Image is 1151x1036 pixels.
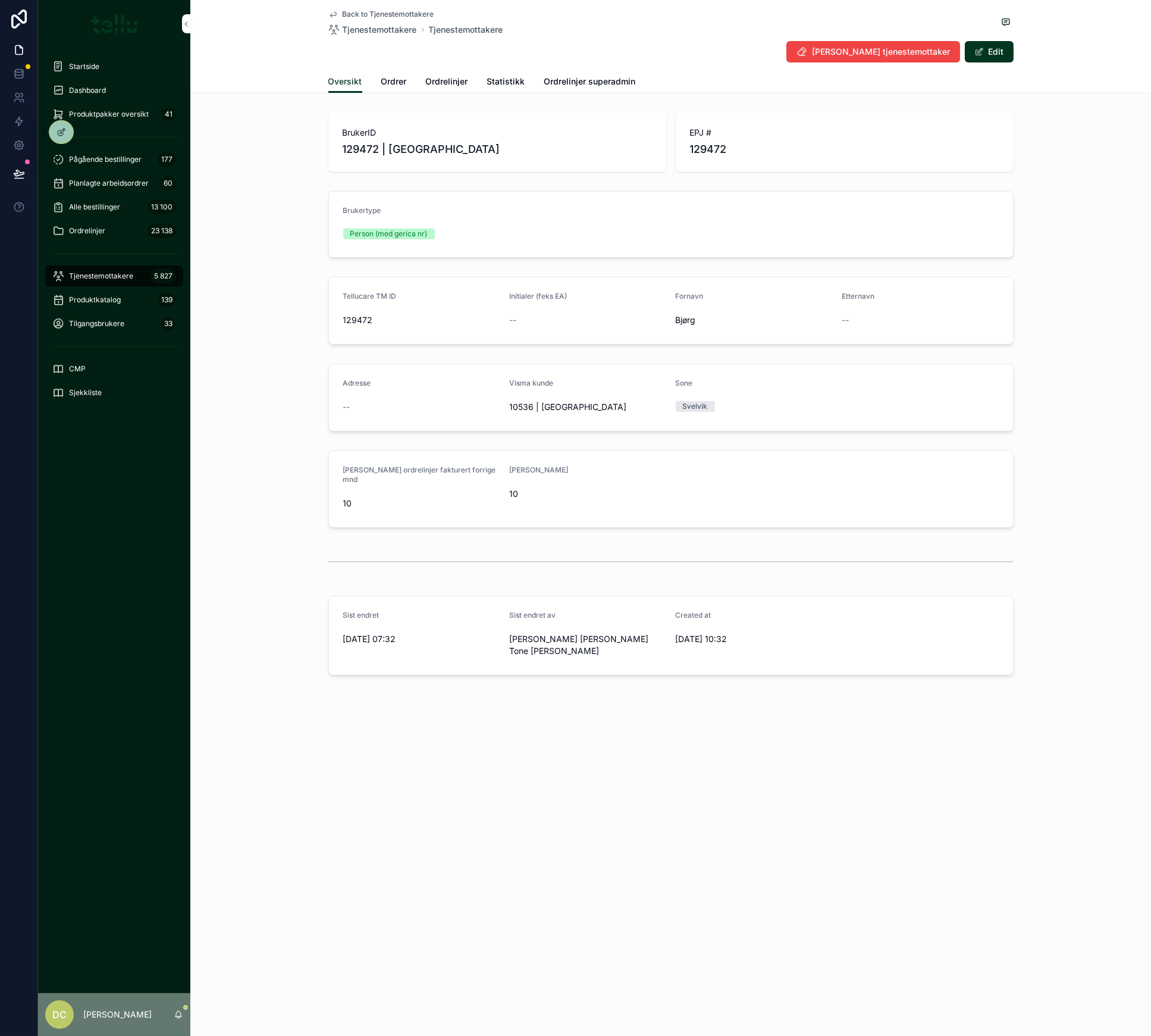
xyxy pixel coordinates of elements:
span: 10536 | [GEOGRAPHIC_DATA] [509,401,626,413]
p: [PERSON_NAME] [83,1009,152,1021]
span: [DATE] 10:32 [676,633,833,645]
div: 13 100 [148,200,176,214]
div: 41 [161,107,176,121]
span: Tjenestemottakere [69,271,133,281]
span: Planlagte arbeidsordrer [69,179,149,188]
button: [PERSON_NAME] tjenestemottaker [786,41,960,62]
span: Tilgangsbrukere [69,319,124,328]
span: Initialer (feks EA) [509,292,567,301]
span: 129472 | [GEOGRAPHIC_DATA] [343,141,652,158]
span: Fornavn [676,292,704,301]
div: 60 [160,176,176,190]
span: [PERSON_NAME] ordrelinjer fakturert forrige mnd [343,465,496,484]
span: Sone [676,378,693,387]
a: Statistikk [487,71,525,95]
div: 5 827 [150,269,176,283]
a: Alle bestillinger13 100 [45,196,183,218]
span: 129472 [343,314,500,326]
a: Startside [45,56,183,77]
span: Dashboard [69,86,106,95]
span: CMP [69,364,86,374]
span: Sist endret [343,611,380,619]
span: -- [343,401,350,413]
span: Bjørg [676,314,833,326]
span: Adresse [343,378,371,387]
span: [PERSON_NAME] tjenestemottaker [813,46,951,58]
div: 23 138 [148,224,176,238]
span: Etternavn [842,292,874,301]
div: 139 [158,293,176,307]
span: Statistikk [487,76,525,87]
span: Produktkatalog [69,295,121,305]
a: Oversikt [328,71,362,93]
div: Person (med gerica nr) [350,229,428,239]
span: Startside [69,62,99,71]
span: Brukertype [343,206,381,215]
a: Planlagte arbeidsordrer60 [45,173,183,194]
a: Back to Tjenestemottakere [328,10,434,19]
a: Ordrer [381,71,407,95]
span: [PERSON_NAME] [PERSON_NAME] Tone [PERSON_NAME] [509,633,666,657]
a: Tjenestemottakere [328,24,417,36]
a: Produktkatalog139 [45,289,183,311]
span: Ordrer [381,76,407,87]
a: Sjekkliste [45,382,183,403]
span: -- [842,314,849,326]
span: Sjekkliste [69,388,102,398]
a: Produktpakker oversikt41 [45,104,183,125]
span: Tjenestemottakere [343,24,417,36]
span: 10 [509,488,666,500]
a: CMP [45,358,183,380]
div: Svelvik [683,401,708,412]
span: [PERSON_NAME] [509,465,568,474]
span: -- [509,314,516,326]
span: Alle bestillinger [69,202,120,212]
span: Created at [676,611,711,619]
a: Ordrelinjer23 138 [45,220,183,242]
a: Tjenestemottakere [429,24,503,36]
span: [DATE] 07:32 [343,633,500,645]
div: 177 [158,152,176,167]
span: Oversikt [328,76,362,87]
span: 10 [343,497,500,509]
a: Tilgangsbrukere33 [45,313,183,334]
img: App logo [91,14,138,33]
span: BrukerID [343,127,652,139]
span: Ordrelinjer [426,76,468,87]
span: Back to Tjenestemottakere [343,10,434,19]
span: EPJ # [690,127,999,139]
span: DC [52,1007,67,1022]
span: Pågående bestillinger [69,155,142,164]
a: Ordrelinjer [426,71,468,95]
a: Dashboard [45,80,183,101]
span: 129472 [690,141,999,158]
a: Pågående bestillinger177 [45,149,183,170]
a: Ordrelinjer superadmin [544,71,636,95]
span: Produktpakker oversikt [69,109,149,119]
span: Visma kunde [509,378,553,387]
span: Sist endret av [509,611,556,619]
span: Ordrelinjer superadmin [544,76,636,87]
div: scrollable content [38,48,190,419]
div: 33 [161,317,176,331]
button: Edit [965,41,1014,62]
span: Ordrelinjer [69,226,105,236]
a: Tjenestemottakere5 827 [45,265,183,287]
span: Tellucare TM ID [343,292,397,301]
